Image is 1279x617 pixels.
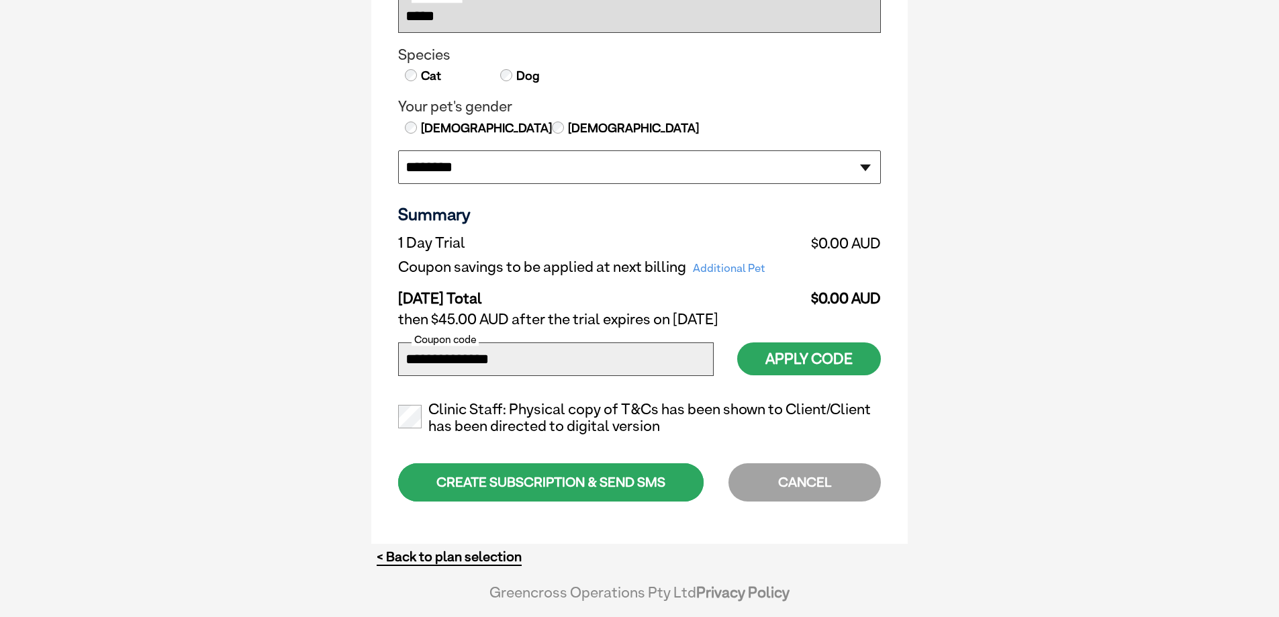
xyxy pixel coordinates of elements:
[398,405,422,428] input: Clinic Staff: Physical copy of T&Cs has been shown to Client/Client has been directed to digital ...
[728,463,881,502] div: CANCEL
[398,231,802,255] td: 1 Day Trial
[696,583,790,601] a: Privacy Policy
[398,307,881,332] td: then $45.00 AUD after the trial expires on [DATE]
[445,583,834,614] div: Greencross Operations Pty Ltd
[398,463,704,502] div: CREATE SUBSCRIPTION & SEND SMS
[398,98,881,115] legend: Your pet's gender
[737,342,881,375] button: Apply Code
[377,549,522,565] a: < Back to plan selection
[412,334,479,346] label: Coupon code
[398,255,802,279] td: Coupon savings to be applied at next billing
[802,279,881,307] td: $0.00 AUD
[398,401,881,436] label: Clinic Staff: Physical copy of T&Cs has been shown to Client/Client has been directed to digital ...
[802,231,881,255] td: $0.00 AUD
[398,279,802,307] td: [DATE] Total
[686,259,772,278] span: Additional Pet
[398,204,881,224] h3: Summary
[398,46,881,64] legend: Species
